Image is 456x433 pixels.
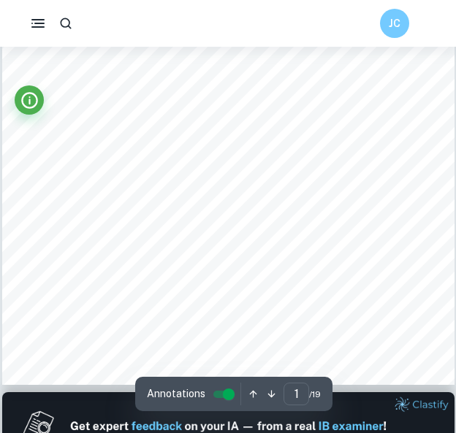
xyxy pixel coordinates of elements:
span: Annotations [147,386,205,402]
span: / 19 [309,388,321,401]
button: JC [380,9,409,38]
h6: JC [387,15,403,31]
button: Info [15,85,44,115]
